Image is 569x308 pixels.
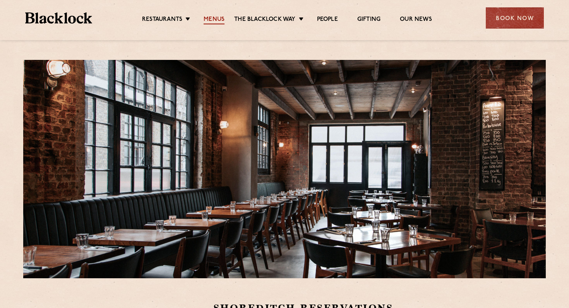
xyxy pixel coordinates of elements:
[204,16,225,24] a: Menus
[486,7,544,29] div: Book Now
[400,16,432,24] a: Our News
[357,16,380,24] a: Gifting
[317,16,338,24] a: People
[234,16,295,24] a: The Blacklock Way
[25,12,92,24] img: BL_Textured_Logo-footer-cropped.svg
[142,16,182,24] a: Restaurants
